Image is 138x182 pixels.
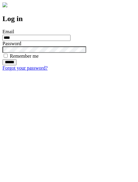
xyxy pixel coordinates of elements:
a: Forgot your password? [2,65,48,71]
label: Email [2,29,14,34]
label: Password [2,41,21,46]
label: Remember me [10,53,39,59]
img: logo-4e3dc11c47720685a147b03b5a06dd966a58ff35d612b21f08c02c0306f2b779.png [2,2,7,7]
h2: Log in [2,15,136,23]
